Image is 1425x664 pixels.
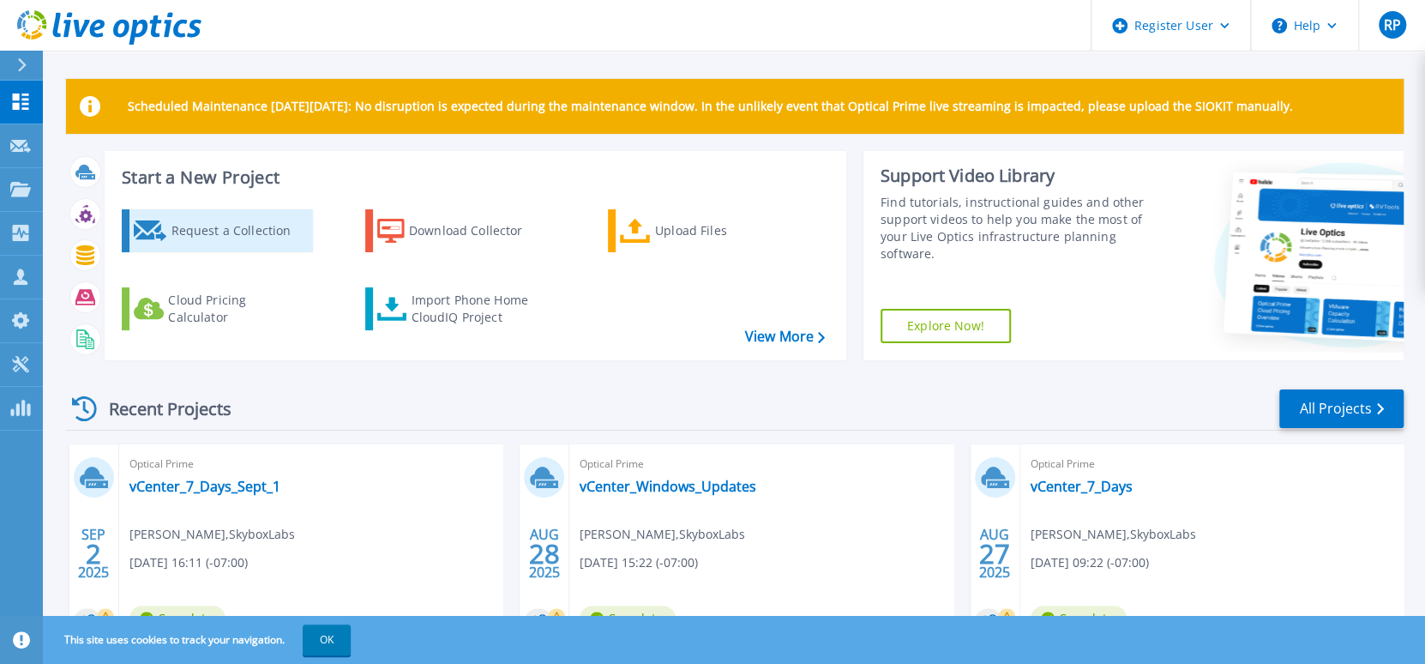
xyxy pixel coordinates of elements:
[1383,18,1400,32] span: RP
[47,625,351,655] span: This site uses cookies to track your navigation.
[128,100,1293,113] p: Scheduled Maintenance [DATE][DATE]: No disruption is expected during the maintenance window. In t...
[978,522,1011,585] div: AUG 2025
[608,209,799,252] a: Upload Files
[411,292,544,326] div: Import Phone Home CloudIQ Project
[1031,478,1133,495] a: vCenter_7_Days
[122,209,313,252] a: Request a Collection
[122,287,313,330] a: Cloud Pricing Calculator
[129,553,248,572] span: [DATE] 16:11 (-07:00)
[881,165,1153,187] div: Support Video Library
[129,525,295,544] span: [PERSON_NAME] , SkyboxLabs
[168,292,305,326] div: Cloud Pricing Calculator
[580,606,676,631] span: Complete
[580,525,745,544] span: [PERSON_NAME] , SkyboxLabs
[655,214,792,248] div: Upload Files
[129,606,225,631] span: Complete
[580,478,756,495] a: vCenter_Windows_Updates
[745,329,825,345] a: View More
[1031,455,1393,474] span: Optical Prime
[1279,389,1404,428] a: All Projects
[580,455,942,474] span: Optical Prime
[1031,553,1149,572] span: [DATE] 09:22 (-07:00)
[122,168,824,187] h3: Start a New Project
[129,478,280,495] a: vCenter_7_Days_Sept_1
[409,214,546,248] div: Download Collector
[881,194,1153,263] div: Find tutorials, instructional guides and other support videos to help you make the most of your L...
[86,546,101,561] span: 2
[129,455,492,474] span: Optical Prime
[529,546,560,561] span: 28
[303,625,351,655] button: OK
[580,553,698,572] span: [DATE] 15:22 (-07:00)
[1031,525,1196,544] span: [PERSON_NAME] , SkyboxLabs
[528,522,561,585] div: AUG 2025
[66,388,255,430] div: Recent Projects
[881,309,1011,343] a: Explore Now!
[979,546,1010,561] span: 27
[1031,606,1127,631] span: Complete
[77,522,110,585] div: SEP 2025
[365,209,556,252] a: Download Collector
[171,214,308,248] div: Request a Collection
